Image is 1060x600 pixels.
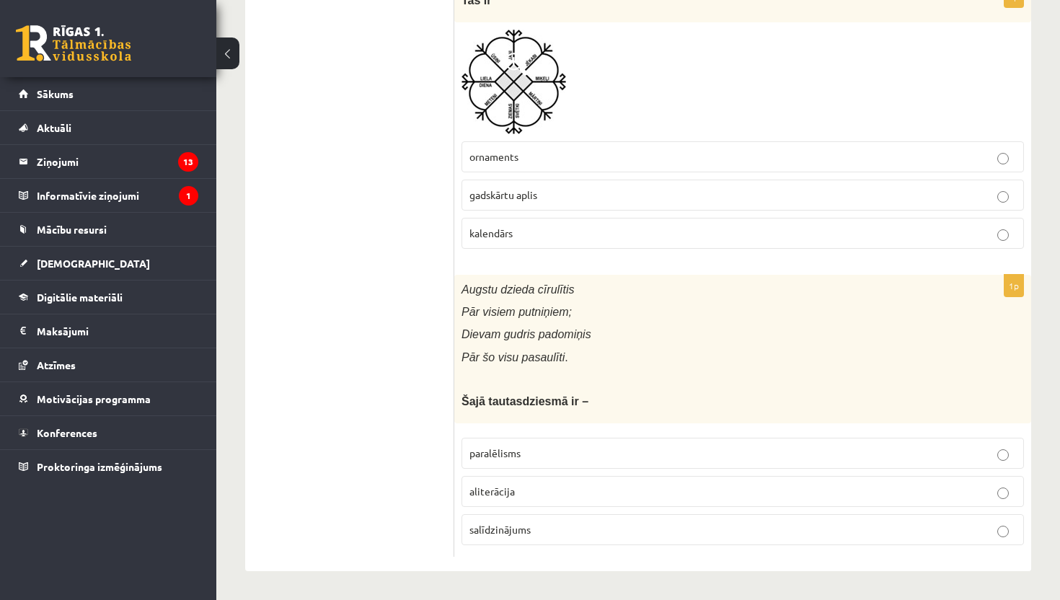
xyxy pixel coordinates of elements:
[37,358,76,371] span: Atzīmes
[19,281,198,314] a: Digitālie materiāli
[37,87,74,100] span: Sākums
[19,213,198,246] a: Mācību resursi
[37,291,123,304] span: Digitālie materiāli
[469,485,515,498] span: aliterācija
[461,283,575,296] span: Augstu dzieda cīrulītis
[461,395,588,407] span: Šajā tautasdziesmā ir –
[469,446,521,459] span: paralēlisms
[178,152,198,172] i: 13
[19,382,198,415] a: Motivācijas programma
[469,150,518,163] span: ornaments
[19,450,198,483] a: Proktoringa izmēģinājums
[469,188,537,201] span: gadskārtu aplis
[179,186,198,206] i: 1
[997,487,1009,499] input: aliterācija
[19,247,198,280] a: [DEMOGRAPHIC_DATA]
[469,226,513,239] span: kalendārs
[37,426,97,439] span: Konferences
[37,257,150,270] span: [DEMOGRAPHIC_DATA]
[37,392,151,405] span: Motivācijas programma
[19,111,198,144] a: Aktuāli
[997,449,1009,461] input: paralēlisms
[469,523,531,536] span: salīdzinājums
[37,460,162,473] span: Proktoringa izmēģinājums
[16,25,131,61] a: Rīgas 1. Tālmācības vidusskola
[461,306,572,318] span: Pār visiem putniņiem;
[997,153,1009,164] input: ornaments
[997,526,1009,537] input: salīdzinājums
[19,145,198,178] a: Ziņojumi13
[461,30,566,134] img: 1.jpg
[1004,274,1024,297] p: 1p
[37,121,71,134] span: Aktuāli
[461,328,591,340] span: Dievam gudris padomiņis
[19,348,198,381] a: Atzīmes
[19,179,198,212] a: Informatīvie ziņojumi1
[37,145,198,178] legend: Ziņojumi
[37,223,107,236] span: Mācību resursi
[37,314,198,348] legend: Maksājumi
[461,351,565,363] span: Pār šo visu pasaulīti
[19,416,198,449] a: Konferences
[37,179,198,212] legend: Informatīvie ziņojumi
[997,229,1009,241] input: kalendārs
[19,77,198,110] a: Sākums
[19,314,198,348] a: Maksājumi
[565,351,567,363] span: .
[997,191,1009,203] input: gadskārtu aplis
